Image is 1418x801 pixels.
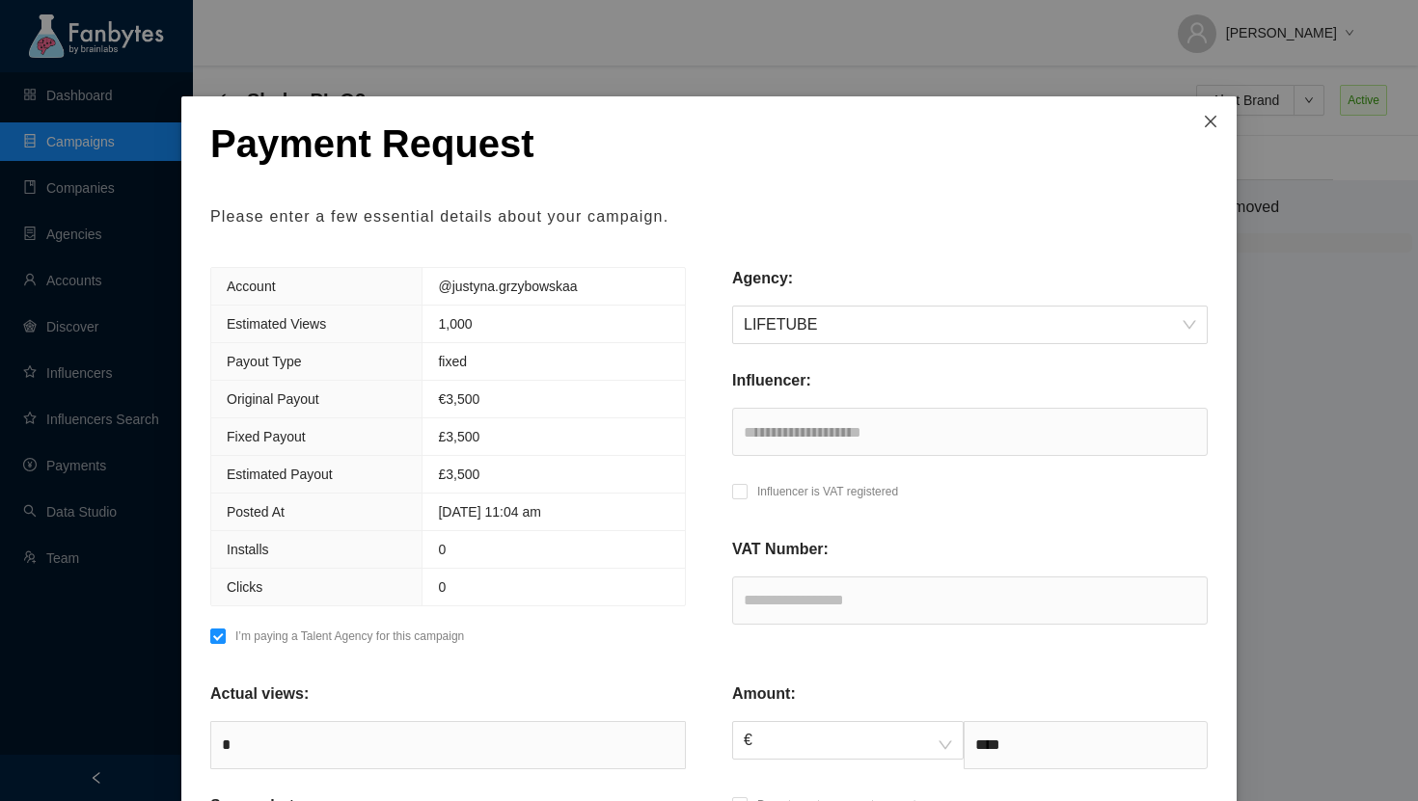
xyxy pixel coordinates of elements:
span: close [1203,114,1218,129]
span: € [744,722,952,759]
span: Account [227,279,276,294]
span: Posted At [227,504,285,520]
span: LIFETUBE [744,307,1196,343]
span: £3,500 [438,467,479,482]
span: fixed [438,354,467,369]
span: Original Payout [227,391,319,407]
p: I’m paying a Talent Agency for this campaign [235,627,464,646]
span: € 3,500 [438,391,479,407]
span: Fixed Payout [227,429,306,444]
p: Influencer is VAT registered [757,482,898,501]
span: @justyna.grzybowskaa [438,279,577,294]
span: Clicks [227,579,262,595]
span: [DATE] 11:04 am [438,504,540,520]
span: 0 [438,579,446,595]
p: Amount: [732,682,796,706]
span: Estimated Payout [227,467,333,482]
p: Influencer: [732,369,811,392]
span: 0 [438,542,446,557]
span: Estimated Views [227,316,326,332]
p: VAT Number: [732,538,829,561]
span: £3,500 [438,429,479,444]
p: Actual views: [210,682,309,706]
span: Payout Type [227,354,302,369]
p: Please enter a few essential details about your campaign. [210,205,1208,228]
p: Payment Request [210,120,1208,167]
span: Installs [227,542,269,557]
p: Agency: [732,267,793,290]
span: 1,000 [438,316,472,332]
button: Close [1185,96,1237,148]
